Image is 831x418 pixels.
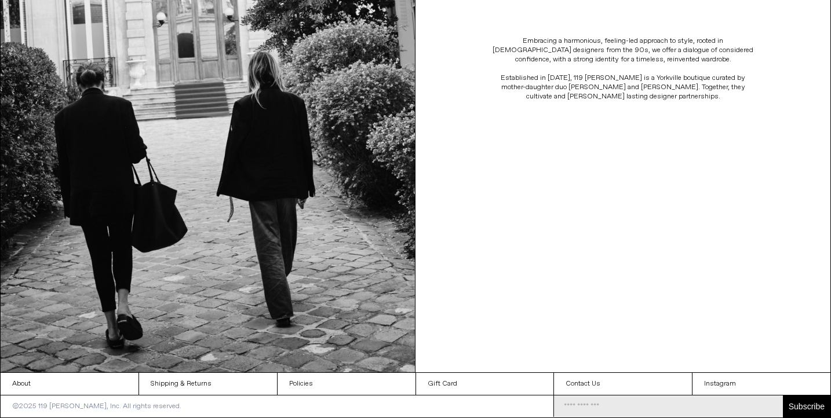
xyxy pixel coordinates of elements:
a: Gift Card [416,373,554,395]
p: ©2025 119 [PERSON_NAME], Inc. All rights reserved. [1,395,193,417]
a: Shipping & Returns [139,373,277,395]
button: Subscribe [783,395,830,417]
p: Embracing a harmonious, feeling-led approach to style, rooted in [DEMOGRAPHIC_DATA] designers fro... [490,36,756,64]
input: Email Address [554,395,783,417]
a: Instagram [692,373,830,395]
a: Policies [278,373,416,395]
a: Contact Us [554,373,692,395]
a: About [1,373,138,395]
p: Established in [DATE], 119 [PERSON_NAME] is a Yorkville boutique curated by mother-daughter duo [... [490,74,756,101]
